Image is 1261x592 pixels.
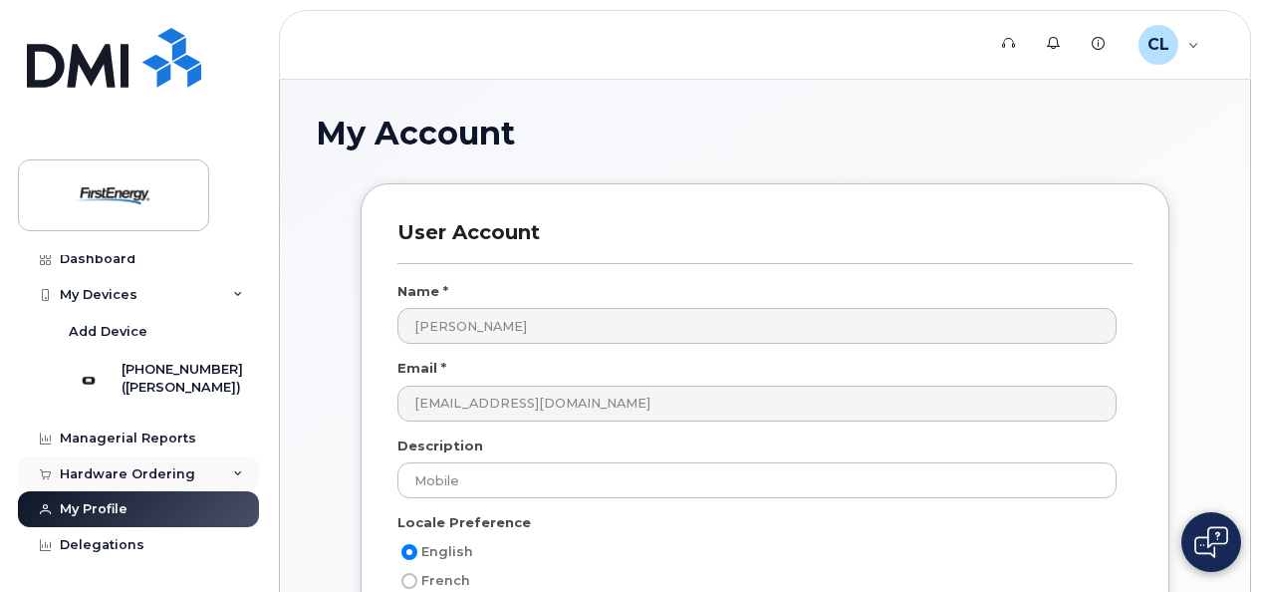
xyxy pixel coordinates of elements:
h1: My Account [316,116,1214,150]
label: Name * [397,282,448,301]
span: French [421,573,470,588]
label: Description [397,437,483,455]
h3: User Account [397,220,1133,263]
span: English [421,544,473,559]
input: English [401,544,417,560]
img: Open chat [1194,526,1228,558]
input: French [401,573,417,589]
label: Locale Preference [397,513,531,532]
label: Email * [397,359,446,378]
